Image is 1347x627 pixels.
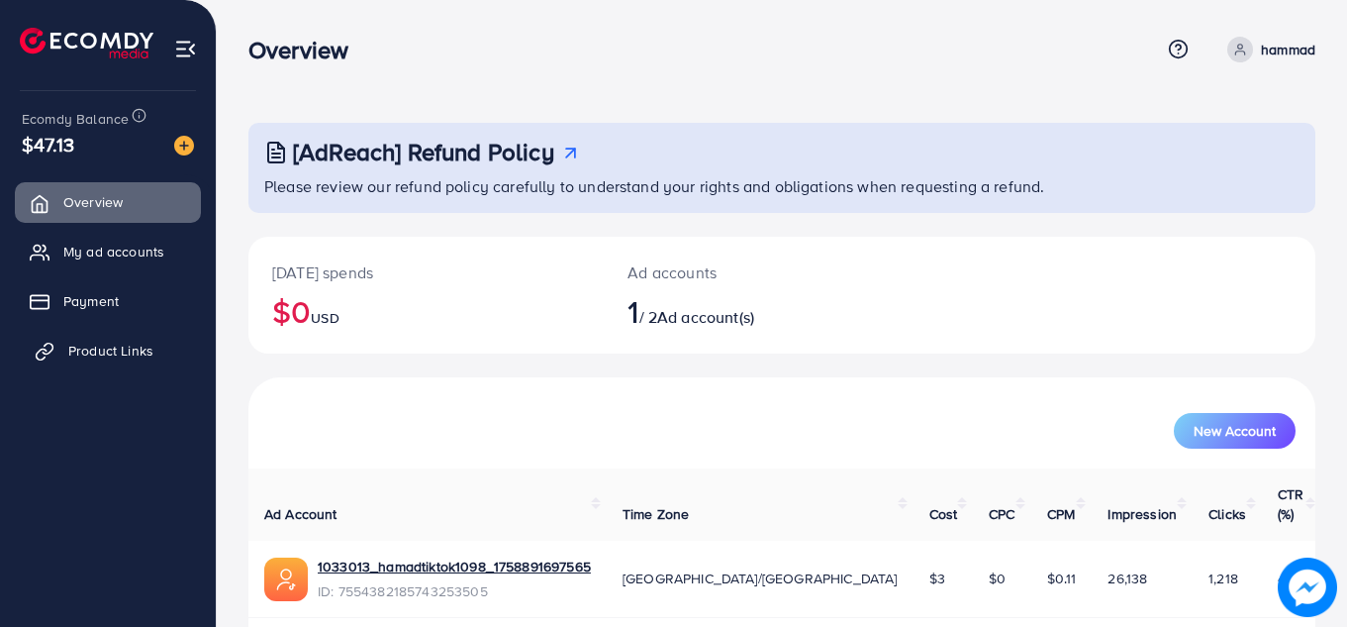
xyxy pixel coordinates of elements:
[15,182,201,222] a: Overview
[657,306,754,328] span: Ad account(s)
[174,136,194,156] img: image
[929,569,945,588] span: $3
[63,192,123,212] span: Overview
[989,569,1006,588] span: $0
[929,504,958,524] span: Cost
[1208,504,1246,524] span: Clicks
[1219,37,1315,62] a: hammad
[20,28,153,58] img: logo
[989,504,1014,524] span: CPC
[627,292,847,330] h2: / 2
[15,331,201,370] a: Product Links
[63,242,164,261] span: My ad accounts
[1278,484,1303,524] span: CTR (%)
[15,232,201,271] a: My ad accounts
[1107,569,1147,588] span: 26,138
[22,109,129,129] span: Ecomdy Balance
[174,38,197,60] img: menu
[1261,38,1315,61] p: hammad
[311,308,338,328] span: USD
[272,292,580,330] h2: $0
[1047,569,1077,588] span: $0.11
[623,569,898,588] span: [GEOGRAPHIC_DATA]/[GEOGRAPHIC_DATA]
[293,138,554,166] h3: [AdReach] Refund Policy
[264,174,1303,198] p: Please review our refund policy carefully to understand your rights and obligations when requesti...
[15,281,201,321] a: Payment
[627,288,638,334] span: 1
[63,291,119,311] span: Payment
[22,130,74,158] span: $47.13
[1107,504,1177,524] span: Impression
[318,557,591,576] a: 1033013_hamadtiktok1098_1758891697565
[1194,424,1276,438] span: New Account
[1208,569,1238,588] span: 1,218
[264,558,308,601] img: ic-ads-acc.e4c84228.svg
[1174,413,1296,449] button: New Account
[627,261,847,284] p: Ad accounts
[623,504,689,524] span: Time Zone
[1047,504,1075,524] span: CPM
[264,504,337,524] span: Ad Account
[1278,558,1337,617] img: image
[248,36,364,64] h3: Overview
[68,341,153,361] span: Product Links
[272,261,580,284] p: [DATE] spends
[318,581,591,601] span: ID: 7554382185743253505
